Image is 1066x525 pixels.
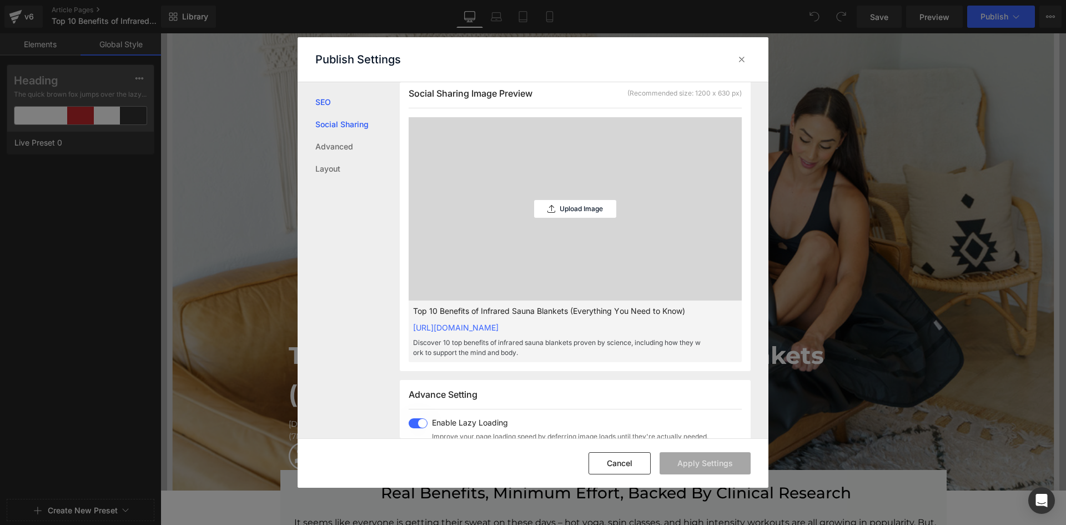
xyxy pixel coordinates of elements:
[128,384,778,397] p: [DATE]
[413,323,499,332] a: [URL][DOMAIN_NAME]
[409,389,477,400] span: Advance Setting
[128,307,663,375] b: Top 10 Benefits of Infrared Sauna Blankets (Everything You Need to Know)
[1028,487,1055,514] div: Open Intercom Messenger
[432,432,708,442] span: Improve your page loading speed by deferring image loads until they're actually needed.
[315,136,400,158] a: Advanced
[135,398,194,408] span: Minute Read)
[315,53,401,66] p: Publish Settings
[128,397,778,409] p: (7
[413,338,702,358] p: Discover 10 top benefits of infrared sauna blankets proven by science, including how they work to...
[315,113,400,136] a: Social Sharing
[315,91,400,113] a: SEO
[413,305,702,317] p: Top 10 Benefits of Infrared Sauna Blankets (Everything You Need to Know)
[220,450,691,469] font: Real Benefits, Minimum Effort, Backed By Clinical Research
[409,88,532,99] span: Social Sharing Image Preview
[627,88,742,98] div: (Recommended size: 1200 x 630 px)
[315,158,400,180] a: Layout
[660,452,751,474] button: Apply Settings
[432,418,708,427] span: Enable Lazy Loading
[560,205,603,213] p: Upload Image
[589,452,651,474] button: Cancel
[134,482,778,511] p: It seems like everyone is getting their sweat on these days – hot yoga, spin classes, and high in...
